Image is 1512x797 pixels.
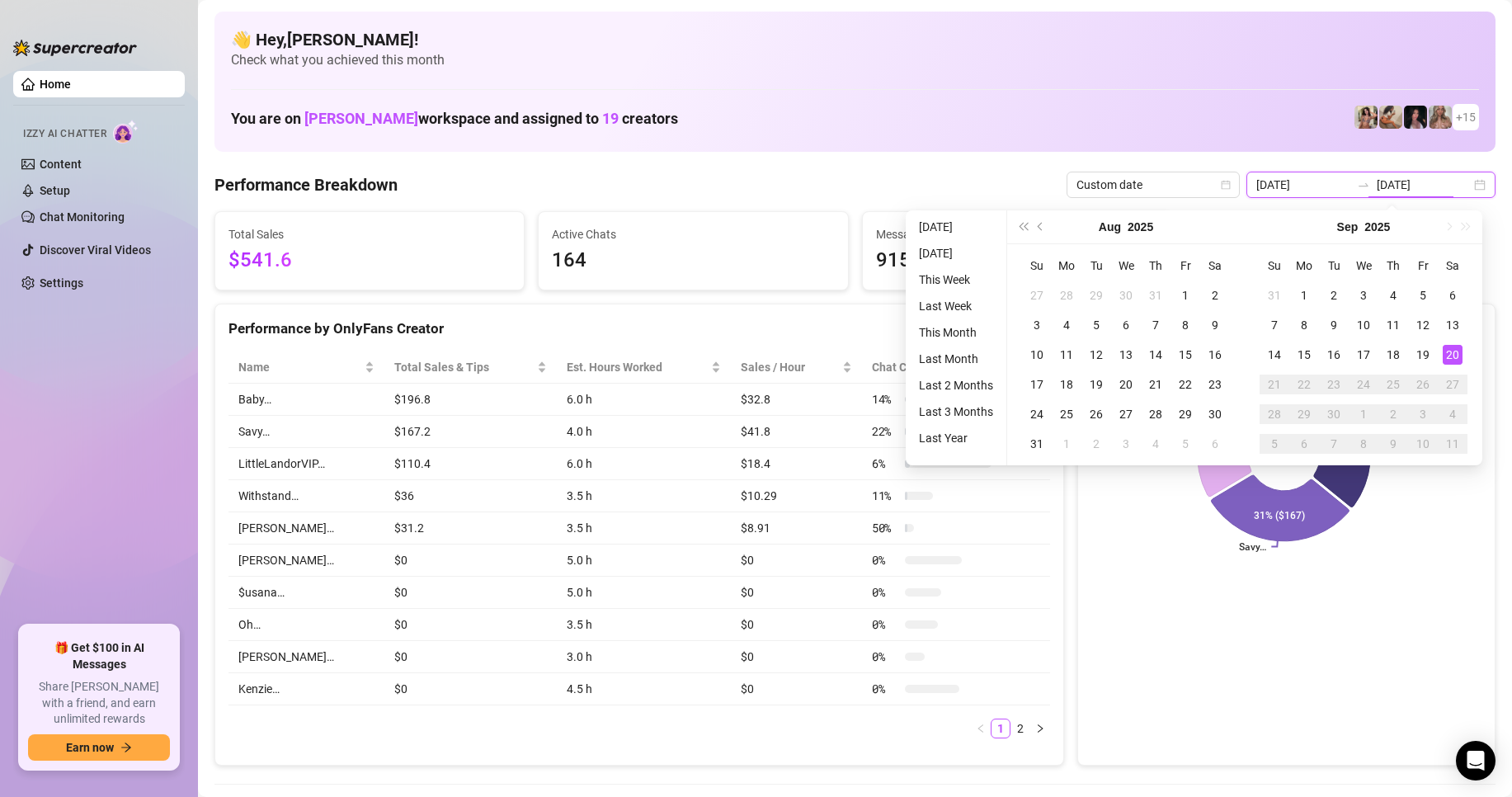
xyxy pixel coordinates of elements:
[1260,310,1289,340] td: 2025-09-07
[1349,370,1378,399] td: 2025-09-24
[1443,434,1463,454] div: 11
[1081,251,1111,281] th: Tu
[1146,315,1166,335] div: 7
[992,719,1010,738] a: 1
[1324,315,1344,335] div: 9
[912,349,1000,369] li: Last Month
[1200,370,1230,399] td: 2025-08-23
[1030,719,1050,738] li: Next Page
[40,210,125,224] a: Chat Monitoring
[1205,404,1225,424] div: 30
[557,545,731,577] td: 5.0 h
[862,351,1050,384] th: Chat Conversion
[66,741,114,754] span: Earn now
[1116,285,1136,305] div: 30
[1171,251,1200,281] th: Fr
[1443,315,1463,335] div: 13
[1378,399,1408,429] td: 2025-10-02
[1057,345,1076,365] div: 11
[731,577,862,609] td: $0
[1260,399,1289,429] td: 2025-09-28
[872,358,1027,376] span: Chat Conversion
[912,243,1000,263] li: [DATE]
[120,742,132,753] span: arrow-right
[228,225,511,243] span: Total Sales
[1294,345,1314,365] div: 15
[1011,719,1029,738] a: 2
[872,615,898,634] span: 0 %
[1337,210,1359,243] button: Choose a month
[1111,370,1141,399] td: 2025-08-20
[40,158,82,171] a: Content
[557,577,731,609] td: 5.0 h
[28,640,170,672] span: 🎁 Get $100 in AI Messages
[872,519,898,537] span: 50 %
[1438,251,1467,281] th: Sa
[912,402,1000,422] li: Last 3 Months
[1265,315,1284,335] div: 7
[1357,178,1370,191] span: swap-right
[384,416,557,448] td: $167.2
[384,577,557,609] td: $0
[1052,429,1081,459] td: 2025-09-01
[872,648,898,666] span: 0 %
[228,351,384,384] th: Name
[1413,285,1433,305] div: 5
[1438,340,1467,370] td: 2025-09-20
[731,641,862,673] td: $0
[552,225,834,243] span: Active Chats
[228,480,384,512] td: Withstand…
[1319,340,1349,370] td: 2025-09-16
[731,384,862,416] td: $32.8
[1141,429,1171,459] td: 2025-09-04
[1099,210,1121,243] button: Choose a month
[1289,399,1319,429] td: 2025-09-29
[228,512,384,545] td: [PERSON_NAME]…
[1032,210,1050,243] button: Previous month (PageUp)
[231,28,1479,51] h4: 👋 Hey, [PERSON_NAME] !
[1443,345,1463,365] div: 20
[1205,375,1225,394] div: 23
[1022,429,1052,459] td: 2025-08-31
[552,245,834,276] span: 164
[557,641,731,673] td: 3.0 h
[1022,370,1052,399] td: 2025-08-17
[1052,340,1081,370] td: 2025-08-11
[1378,429,1408,459] td: 2025-10-09
[1265,404,1284,424] div: 28
[1443,285,1463,305] div: 6
[1443,404,1463,424] div: 4
[228,545,384,577] td: [PERSON_NAME]…
[1081,370,1111,399] td: 2025-08-19
[384,673,557,705] td: $0
[1383,404,1403,424] div: 2
[1260,370,1289,399] td: 2025-09-21
[1030,719,1050,738] button: right
[1022,310,1052,340] td: 2025-08-03
[1146,345,1166,365] div: 14
[1354,375,1373,394] div: 24
[1116,404,1136,424] div: 27
[1086,404,1106,424] div: 26
[731,609,862,641] td: $0
[1377,176,1471,194] input: End date
[912,270,1000,290] li: This Week
[1081,281,1111,310] td: 2025-07-29
[113,120,139,144] img: AI Chatter
[1141,251,1171,281] th: Th
[384,384,557,416] td: $196.8
[872,390,898,408] span: 14 %
[228,416,384,448] td: Savy…
[1022,340,1052,370] td: 2025-08-10
[1200,429,1230,459] td: 2025-09-06
[1319,399,1349,429] td: 2025-09-30
[238,358,361,376] span: Name
[1205,315,1225,335] div: 9
[976,724,986,733] span: left
[1052,370,1081,399] td: 2025-08-18
[1354,404,1373,424] div: 1
[1128,210,1153,243] button: Choose a year
[1354,345,1373,365] div: 17
[1116,315,1136,335] div: 6
[1413,434,1433,454] div: 10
